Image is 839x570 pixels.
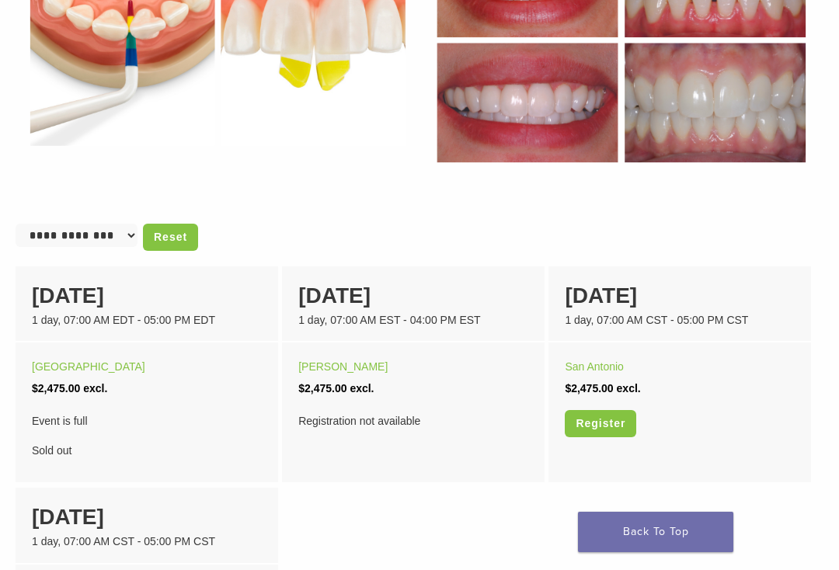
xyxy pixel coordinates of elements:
span: Event is full [32,410,262,432]
span: excl. [350,382,374,394]
div: 1 day, 07:00 AM EDT - 05:00 PM EDT [32,312,262,328]
div: [DATE] [298,280,528,312]
div: 1 day, 07:00 AM CST - 05:00 PM CST [565,312,795,328]
span: $2,475.00 [298,382,346,394]
span: $2,475.00 [32,382,80,394]
a: Reset [143,224,198,251]
span: $2,475.00 [565,382,613,394]
a: [PERSON_NAME] [298,360,388,373]
div: [DATE] [32,280,262,312]
div: 1 day, 07:00 AM EST - 04:00 PM EST [298,312,528,328]
span: excl. [617,382,641,394]
div: Registration not available [298,410,528,432]
a: San Antonio [565,360,624,373]
div: [DATE] [32,501,262,534]
div: Sold out [32,410,262,461]
a: Register [565,410,636,437]
a: Back To Top [578,512,733,552]
div: [DATE] [565,280,795,312]
span: excl. [83,382,107,394]
div: 1 day, 07:00 AM CST - 05:00 PM CST [32,534,262,550]
a: [GEOGRAPHIC_DATA] [32,360,145,373]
